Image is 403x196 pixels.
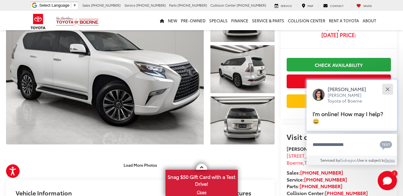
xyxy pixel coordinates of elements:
span: Sales [82,3,90,8]
div: Close[PERSON_NAME][PERSON_NAME] Toyota of BoerneI'm online! How may I help? 😀Type your messageCha... [307,80,397,165]
a: Gubagoo. [340,157,357,163]
span: ▼ [73,3,77,8]
span: [PHONE_NUMBER] [178,3,207,8]
a: Terms [385,157,395,163]
span: [PHONE_NUMBER] [237,3,266,8]
p: [PERSON_NAME] Toyota of Boerne [328,92,372,104]
a: Rent a Toyota [327,11,361,30]
strong: Sales: [287,169,343,176]
button: Toggle Chat Window [378,171,397,190]
p: [PERSON_NAME] [328,86,372,92]
span: Contact [330,4,344,8]
span: [STREET_ADDRESS] [287,152,330,159]
span: Serviced by [320,157,340,163]
a: Service & Parts: Opens in a new tab [250,11,286,30]
textarea: Type your message [307,134,397,156]
a: Select Language​ [39,3,77,8]
a: [PHONE_NUMBER] [300,182,342,189]
a: Collision Center [286,11,327,30]
a: Contact [319,3,348,8]
a: Pre-Owned [179,11,207,30]
a: Check Availability [287,58,391,71]
span: Snag $50 Gift Card with a Test Drive! [166,170,237,189]
span: Collision Center [210,3,236,8]
a: Service [270,3,296,8]
span: , [287,159,325,166]
a: [STREET_ADDRESS] Boerne,TX 78006 [287,152,330,166]
a: Expand Photo 2 [210,45,274,93]
span: [PHONE_NUMBER] [91,3,121,8]
a: [PHONE_NUMBER] [304,176,347,183]
span: Boerne [287,159,303,166]
a: Value Your Trade [287,94,391,108]
a: New [166,11,179,30]
img: 2022 Lexus GX 460 Luxury [210,45,275,94]
a: Specials [207,11,229,30]
h2: Vehicle Information [16,189,72,196]
h2: Visit our Store [287,133,391,141]
span: Map [307,4,313,8]
button: Load More Photos [119,160,161,170]
strong: Parts: [287,182,342,189]
span: I'm online! How may I help? 😀 [313,109,383,125]
span: Service [124,3,135,8]
span: Service [281,4,292,8]
svg: Text [380,140,392,150]
a: About [361,11,378,30]
span: 78006 [311,159,325,166]
strong: Service: [287,176,347,183]
span: Saved [363,4,372,8]
img: Vic Vaughan Toyota of Boerne [56,16,99,27]
span: 1 [394,172,395,175]
svg: Start Chat [378,171,397,190]
button: Chat with SMS [378,138,394,151]
span: TX [304,159,310,166]
span: Use is subject to [357,157,385,163]
span: Parts [169,3,177,8]
a: Home [158,11,166,30]
strong: [PERSON_NAME] Toyota of Boerne [287,145,365,152]
button: Close [381,83,394,96]
img: Toyota [27,12,49,31]
img: 2022 Lexus GX 460 Luxury [210,96,275,145]
span: Select Language [39,3,69,8]
span: [PHONE_NUMBER] [136,3,166,8]
span: [DATE] Price: [287,32,391,38]
a: Map [297,3,318,8]
a: [PHONE_NUMBER] [300,169,343,176]
a: Finance [229,11,250,30]
a: Expand Photo 3 [210,96,274,144]
a: My Saved Vehicles [352,3,376,8]
button: Get Price Now [287,74,391,88]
